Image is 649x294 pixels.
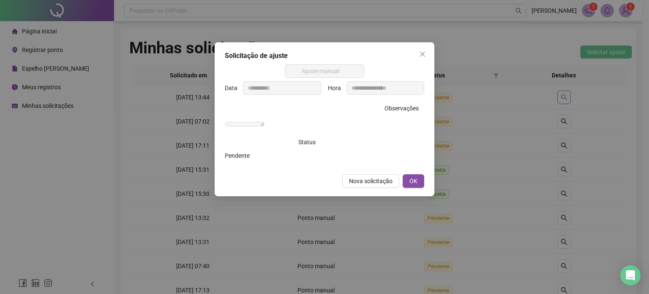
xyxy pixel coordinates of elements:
label: Status [298,135,321,149]
span: OK [409,176,417,186]
div: Pendente [225,151,321,160]
span: close [419,51,426,58]
label: Data [225,81,243,95]
button: Nova solicitação [342,174,399,188]
div: Open Intercom Messenger [620,265,641,286]
span: Ajuste manual [290,65,360,77]
div: Solicitação de ajuste [225,51,424,61]
span: Nova solicitação [349,176,393,186]
button: Close [416,47,429,61]
label: Observações [384,102,424,115]
button: OK [403,174,424,188]
label: Hora [328,81,346,95]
